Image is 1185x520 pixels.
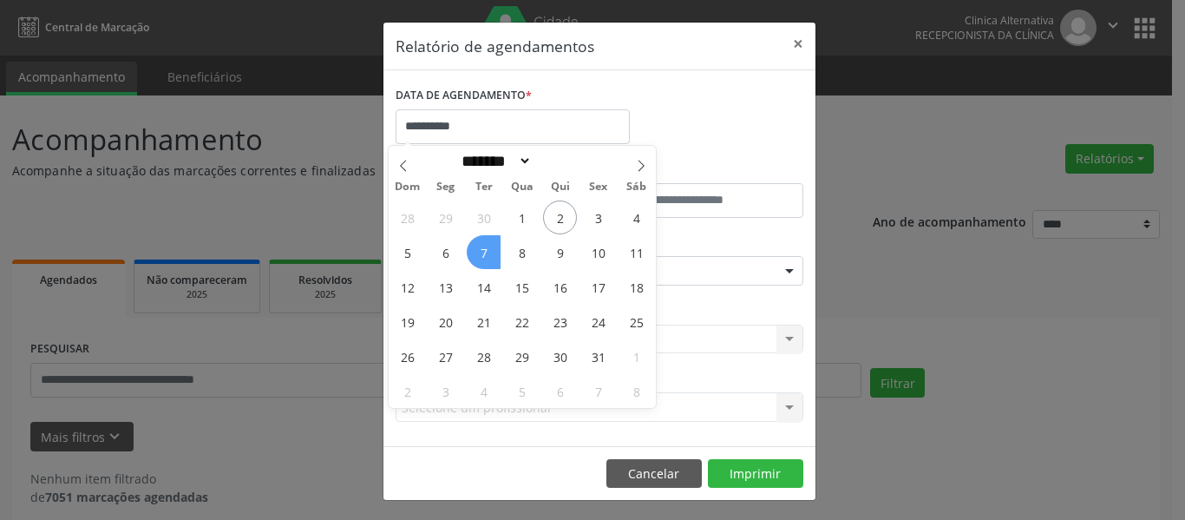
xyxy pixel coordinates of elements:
[390,305,424,339] span: Outubro 19, 2025
[606,459,702,489] button: Cancelar
[543,339,577,373] span: Outubro 30, 2025
[465,181,503,193] span: Ter
[543,305,577,339] span: Outubro 23, 2025
[429,201,462,234] span: Setembro 29, 2025
[389,181,427,193] span: Dom
[396,35,594,57] h5: Relatório de agendamentos
[579,181,618,193] span: Sex
[455,152,532,170] select: Month
[467,235,501,269] span: Outubro 7, 2025
[505,235,539,269] span: Outubro 8, 2025
[390,201,424,234] span: Setembro 28, 2025
[390,270,424,304] span: Outubro 12, 2025
[619,201,653,234] span: Outubro 4, 2025
[503,181,541,193] span: Qua
[619,374,653,408] span: Novembro 8, 2025
[543,235,577,269] span: Outubro 9, 2025
[390,374,424,408] span: Novembro 2, 2025
[467,305,501,339] span: Outubro 21, 2025
[505,339,539,373] span: Outubro 29, 2025
[581,339,615,373] span: Outubro 31, 2025
[619,235,653,269] span: Outubro 11, 2025
[390,235,424,269] span: Outubro 5, 2025
[581,305,615,339] span: Outubro 24, 2025
[467,270,501,304] span: Outubro 14, 2025
[604,156,803,183] label: ATÉ
[581,235,615,269] span: Outubro 10, 2025
[429,270,462,304] span: Outubro 13, 2025
[619,339,653,373] span: Novembro 1, 2025
[532,152,589,170] input: Year
[505,270,539,304] span: Outubro 15, 2025
[467,201,501,234] span: Setembro 30, 2025
[467,339,501,373] span: Outubro 28, 2025
[581,270,615,304] span: Outubro 17, 2025
[581,374,615,408] span: Novembro 7, 2025
[708,459,803,489] button: Imprimir
[581,201,615,234] span: Outubro 3, 2025
[429,339,462,373] span: Outubro 27, 2025
[619,270,653,304] span: Outubro 18, 2025
[505,201,539,234] span: Outubro 1, 2025
[467,374,501,408] span: Novembro 4, 2025
[390,339,424,373] span: Outubro 26, 2025
[781,23,815,65] button: Close
[429,235,462,269] span: Outubro 6, 2025
[541,181,579,193] span: Qui
[543,270,577,304] span: Outubro 16, 2025
[543,201,577,234] span: Outubro 2, 2025
[505,374,539,408] span: Novembro 5, 2025
[396,82,532,109] label: DATA DE AGENDAMENTO
[427,181,465,193] span: Seg
[618,181,656,193] span: Sáb
[429,374,462,408] span: Novembro 3, 2025
[505,305,539,339] span: Outubro 22, 2025
[543,374,577,408] span: Novembro 6, 2025
[429,305,462,339] span: Outubro 20, 2025
[619,305,653,339] span: Outubro 25, 2025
